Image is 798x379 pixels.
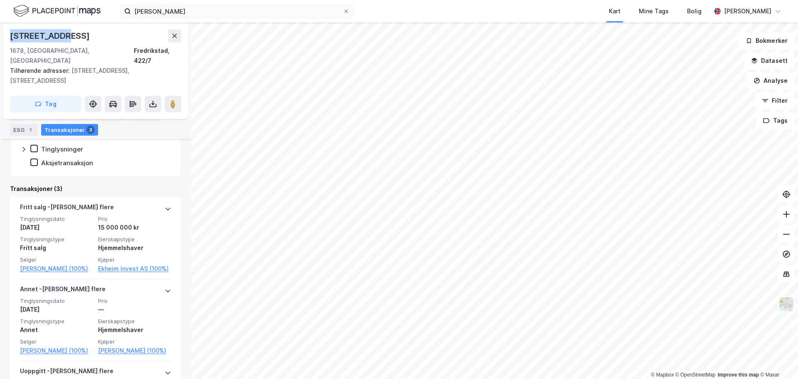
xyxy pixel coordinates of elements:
div: [STREET_ADDRESS] [10,29,91,42]
span: Kjøper [98,338,171,345]
div: Hjemmelshaver [98,243,171,253]
a: [PERSON_NAME] (100%) [20,264,93,274]
div: Tinglysninger [41,145,83,153]
a: Improve this map [718,372,759,378]
div: 1 [26,126,34,134]
span: Tinglysningsdato [20,216,93,223]
span: Pris [98,297,171,305]
div: Transaksjoner [41,124,98,136]
span: Kjøper [98,256,171,263]
span: Tinglysningstype [20,318,93,325]
img: logo.f888ab2527a4732fd821a326f86c7f29.svg [13,4,101,18]
a: Mapbox [651,372,674,378]
div: 3 [86,126,95,134]
div: Transaksjoner (3) [10,184,181,194]
div: [PERSON_NAME] [724,6,771,16]
button: Tags [756,112,795,129]
span: Tinglysningsdato [20,297,93,305]
a: [PERSON_NAME] (100%) [20,346,93,356]
span: Selger [20,338,93,345]
button: Analyse [746,72,795,89]
div: ESG [10,124,38,136]
div: Fredrikstad, 422/7 [134,46,181,66]
button: Datasett [744,52,795,69]
div: [DATE] [20,223,93,233]
a: OpenStreetMap [675,372,716,378]
span: Tilhørende adresser: [10,67,71,74]
input: Søk på adresse, matrikkel, gårdeiere, leietakere eller personer [131,5,343,17]
span: Pris [98,216,171,223]
span: Eierskapstype [98,318,171,325]
div: — [98,305,171,315]
div: Annet - [PERSON_NAME] flere [20,284,106,297]
div: Hjemmelshaver [98,325,171,335]
div: Fritt salg [20,243,93,253]
img: Z [778,296,794,312]
a: [PERSON_NAME] (100%) [98,346,171,356]
div: Annet [20,325,93,335]
span: Eierskapstype [98,236,171,243]
iframe: Chat Widget [756,339,798,379]
button: Tag [10,96,81,112]
div: [STREET_ADDRESS], [STREET_ADDRESS] [10,66,175,86]
div: Fritt salg - [PERSON_NAME] flere [20,202,114,216]
div: Mine Tags [639,6,669,16]
div: [DATE] [20,305,93,315]
button: Filter [755,92,795,109]
button: Bokmerker [739,32,795,49]
span: Selger [20,256,93,263]
div: 15 000 000 kr [98,223,171,233]
div: Aksjetransaksjon [41,159,93,167]
div: 1678, [GEOGRAPHIC_DATA], [GEOGRAPHIC_DATA] [10,46,134,66]
span: Tinglysningstype [20,236,93,243]
div: Kart [609,6,621,16]
div: Bolig [687,6,702,16]
a: Ekheim Invest AS (100%) [98,264,171,274]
